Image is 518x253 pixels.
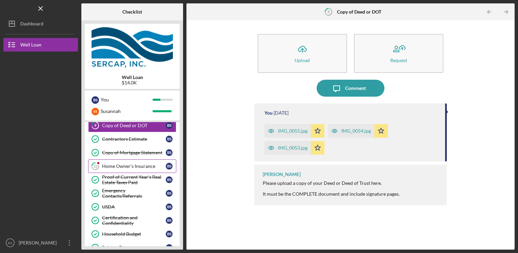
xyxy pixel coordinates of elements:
[166,163,173,170] div: B S
[166,217,173,224] div: B S
[20,38,41,53] div: Well Loan
[264,124,324,138] button: IMG_0055.jpg
[166,149,173,156] div: B S
[3,17,78,31] button: Dashboard
[264,141,324,155] button: IMG_0053.jpg
[337,9,381,15] b: Copy of Deed or DOT
[3,38,78,52] button: Well Loan
[94,123,97,128] tspan: 9
[92,96,99,104] div: B S
[88,227,176,241] a: Household BudgetBS
[166,244,173,251] div: B S
[328,124,388,138] button: IMG_0054.jpg
[85,27,180,68] img: Product logo
[102,150,166,155] div: Copy of Mortgage Statement
[88,159,176,173] a: 12Home Owner's InsuranceBS
[88,187,176,200] a: Emergency Contacts/ReferralsBS
[122,9,142,15] b: Checklist
[101,94,153,105] div: You
[166,203,173,210] div: B S
[102,163,166,169] div: Home Owner's Insurance
[92,108,99,115] div: S S
[102,204,166,210] div: USDA
[102,215,166,226] div: Certification and Confidentiality
[317,80,384,97] button: Comment
[102,188,166,199] div: Emergency Contacts/Referrals
[88,132,176,146] a: Contractors EstimateBS
[88,173,176,187] a: Proof of Current Year's Real Estate Taxes PaidBS
[327,9,330,14] tspan: 9
[20,17,43,32] div: Dashboard
[102,136,166,142] div: Contractors Estimate
[88,214,176,227] a: Certification and ConfidentialityBS
[390,58,407,63] div: Request
[295,58,310,63] div: Upload
[88,200,176,214] a: USDABS
[264,110,273,116] div: You
[263,191,400,197] div: It must be the COMPLETE document and include signature pages.
[278,145,307,151] div: IMG_0053.jpg
[88,146,176,159] a: Copy of Mortgage StatementBS
[354,34,443,73] button: Request
[122,80,143,85] div: $14.0K
[93,164,97,169] tspan: 12
[166,231,173,237] div: B S
[166,136,173,142] div: B S
[166,176,173,183] div: B S
[88,119,176,132] a: 9Copy of Deed or DOTBS
[102,123,166,128] div: Copy of Deed or DOT
[278,128,307,134] div: IMG_0055.jpg
[258,34,347,73] button: Upload
[263,180,400,186] div: Please upload a copy of your Deed or Deed of Trust here.
[102,174,166,185] div: Proof of Current Year's Real Estate Taxes Paid
[102,245,166,250] div: Release Form
[102,231,166,237] div: Household Budget
[101,105,153,117] div: Susannah
[3,236,78,250] button: BS[PERSON_NAME]
[166,122,173,129] div: B S
[166,190,173,197] div: B S
[17,236,61,251] div: [PERSON_NAME]
[345,80,366,97] div: Comment
[8,241,13,245] text: BS
[274,110,288,116] time: 2025-08-14 17:49
[263,172,301,177] div: [PERSON_NAME]
[341,128,371,134] div: IMG_0054.jpg
[122,75,143,80] b: Well Loan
